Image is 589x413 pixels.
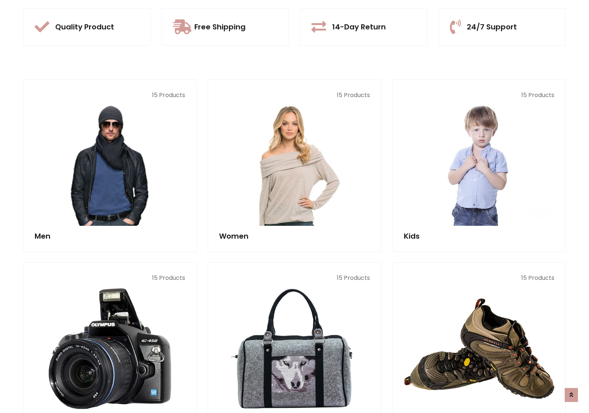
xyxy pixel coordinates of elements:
[404,91,554,100] p: 15 Products
[404,232,554,241] h5: Kids
[219,91,370,100] p: 15 Products
[219,232,370,241] h5: Women
[219,274,370,282] p: 15 Products
[404,274,554,282] p: 15 Products
[332,22,386,31] h5: 14-Day Return
[35,274,185,282] p: 15 Products
[35,91,185,100] p: 15 Products
[55,22,114,31] h5: Quality Product
[467,22,517,31] h5: 24/7 Support
[194,22,246,31] h5: Free Shipping
[35,232,185,241] h5: Men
